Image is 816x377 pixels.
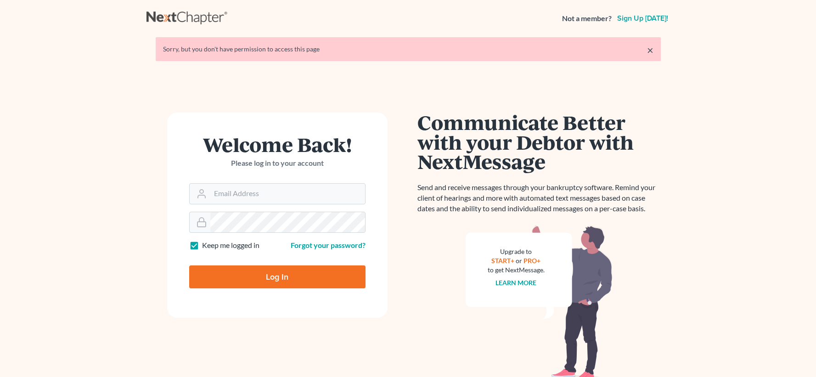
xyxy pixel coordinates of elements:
a: × [647,45,653,56]
strong: Not a member? [562,13,612,24]
h1: Welcome Back! [189,135,366,154]
a: Learn more [495,279,536,287]
a: START+ [491,257,514,264]
p: Please log in to your account [189,158,366,169]
a: PRO+ [523,257,540,264]
a: Forgot your password? [291,241,366,249]
label: Keep me logged in [202,240,259,251]
input: Log In [189,265,366,288]
div: to get NextMessage. [488,265,545,275]
span: or [516,257,522,264]
div: Sorry, but you don't have permission to access this page [163,45,653,54]
input: Email Address [210,184,365,204]
div: Upgrade to [488,247,545,256]
a: Sign up [DATE]! [615,15,670,22]
p: Send and receive messages through your bankruptcy software. Remind your client of hearings and mo... [417,182,661,214]
h1: Communicate Better with your Debtor with NextMessage [417,113,661,171]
